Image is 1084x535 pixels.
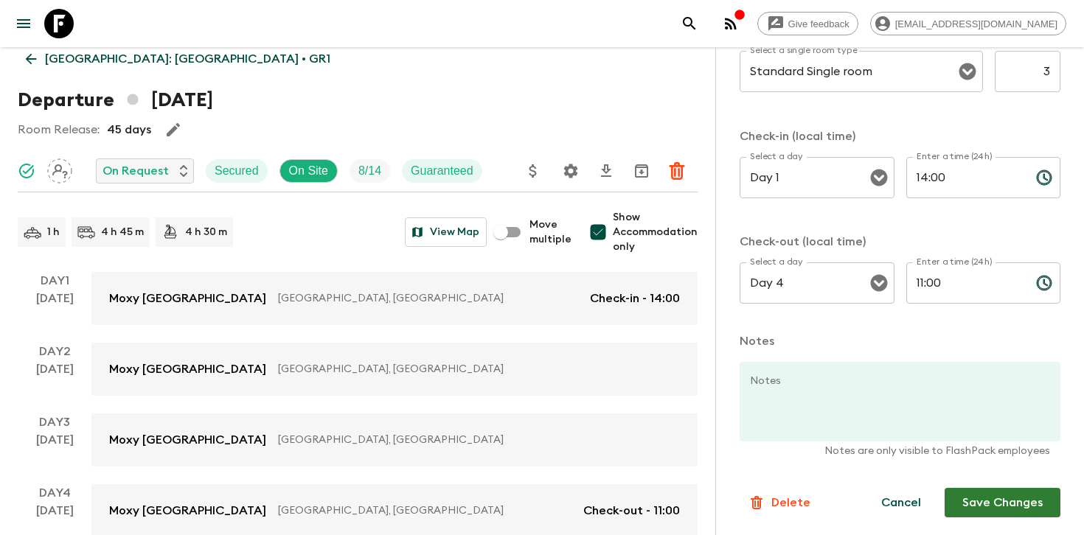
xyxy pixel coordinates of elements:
button: Open [869,167,889,188]
p: Day 3 [18,413,91,431]
p: On Site [289,162,328,180]
div: [DATE] [36,431,74,466]
button: View Map [405,217,487,247]
p: Check-in - 14:00 [590,290,680,307]
button: Delete [662,156,692,186]
p: [GEOGRAPHIC_DATA], [GEOGRAPHIC_DATA] [278,433,668,447]
input: hh:mm [906,157,1024,198]
a: Give feedback [757,12,858,35]
p: [GEOGRAPHIC_DATA]: [GEOGRAPHIC_DATA] • GR1 [45,50,330,68]
button: Archive (Completed, Cancelled or Unsynced Departures only) [627,156,656,186]
label: Select a day [750,150,802,163]
div: [DATE] [36,360,74,396]
button: Open [869,273,889,293]
p: 1 h [47,225,60,239]
span: Show Accommodation only [613,210,698,254]
div: [EMAIL_ADDRESS][DOMAIN_NAME] [870,12,1066,35]
svg: Synced Successfully [18,162,35,180]
span: Give feedback [780,18,858,29]
p: Day 1 [18,272,91,290]
p: 4 h 30 m [185,225,227,239]
button: menu [9,9,38,38]
p: Moxy [GEOGRAPHIC_DATA] [109,360,266,378]
p: Notes [740,332,1060,350]
p: Day 2 [18,343,91,360]
a: Moxy [GEOGRAPHIC_DATA][GEOGRAPHIC_DATA], [GEOGRAPHIC_DATA] [91,413,698,466]
a: Moxy [GEOGRAPHIC_DATA][GEOGRAPHIC_DATA], [GEOGRAPHIC_DATA] [91,343,698,396]
p: Delete [771,494,810,511]
span: Move multiple [529,217,571,247]
button: Update Price, Early Bird Discount and Costs [518,156,548,186]
div: [DATE] [36,290,74,325]
p: Notes are only visible to FlashPack employees [750,444,1050,458]
p: Day 4 [18,484,91,502]
p: Moxy [GEOGRAPHIC_DATA] [109,290,266,307]
p: Check-out (local time) [740,233,1060,251]
p: Moxy [GEOGRAPHIC_DATA] [109,431,266,449]
p: [GEOGRAPHIC_DATA], [GEOGRAPHIC_DATA] [278,291,578,306]
p: 4 h 45 m [101,225,144,239]
span: Assign pack leader [47,163,72,175]
label: Enter a time (24h) [917,256,993,268]
button: Cancel [864,488,939,517]
span: [EMAIL_ADDRESS][DOMAIN_NAME] [887,18,1066,29]
div: Secured [206,159,268,183]
p: Check-in (local time) [740,127,1060,145]
button: Save Changes [945,488,1060,517]
p: Secured [215,162,259,180]
label: Enter a time (24h) [917,150,993,163]
button: Open [957,61,978,82]
button: Settings [556,156,586,186]
label: Select a day [750,256,802,268]
p: Guaranteed [411,162,473,180]
button: Choose time, selected time is 11:00 AM [1029,268,1059,298]
p: Moxy [GEOGRAPHIC_DATA] [109,502,266,520]
button: Delete [740,488,819,517]
p: 45 days [107,121,151,139]
h1: Departure [DATE] [18,85,213,115]
a: [GEOGRAPHIC_DATA]: [GEOGRAPHIC_DATA] • GR1 [18,44,338,74]
p: Check-out - 11:00 [583,502,680,520]
button: Choose time, selected time is 2:00 PM [1029,163,1059,192]
div: On Site [279,159,338,183]
p: Room Release: [18,121,100,139]
a: Moxy [GEOGRAPHIC_DATA][GEOGRAPHIC_DATA], [GEOGRAPHIC_DATA]Check-in - 14:00 [91,272,698,325]
button: Download CSV [591,156,621,186]
p: 8 / 14 [358,162,381,180]
button: search adventures [675,9,704,38]
label: Select a single room type [750,44,858,57]
input: hh:mm [906,262,1024,304]
p: On Request [103,162,169,180]
div: Trip Fill [350,159,390,183]
p: [GEOGRAPHIC_DATA], [GEOGRAPHIC_DATA] [278,362,668,377]
p: [GEOGRAPHIC_DATA], [GEOGRAPHIC_DATA] [278,503,571,518]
